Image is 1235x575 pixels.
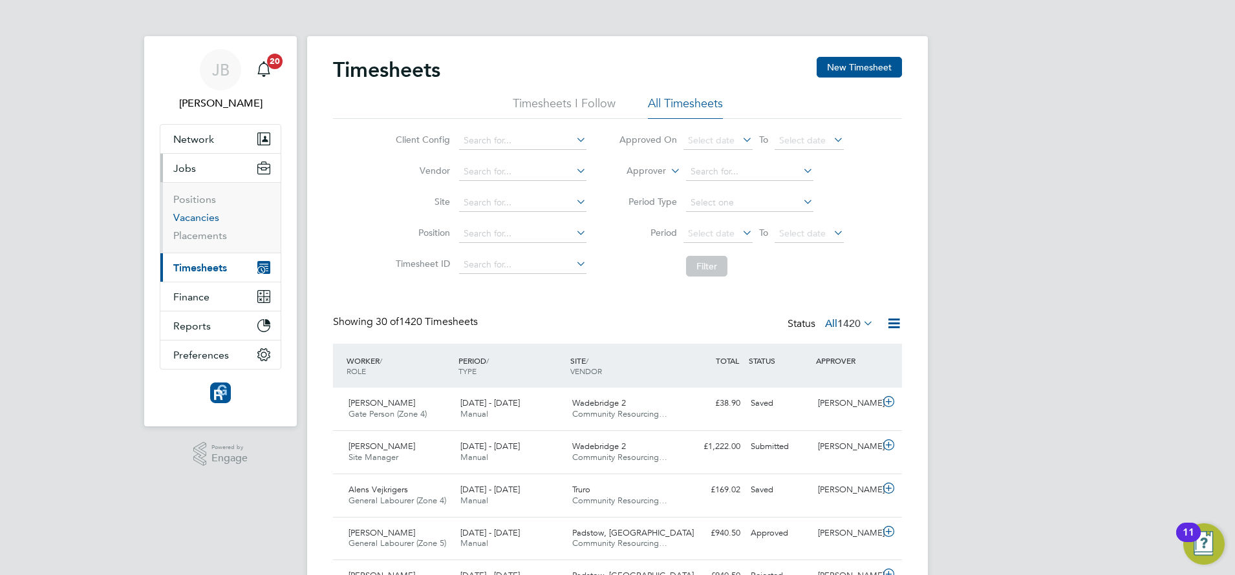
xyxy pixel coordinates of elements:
div: £940.50 [678,523,746,544]
div: APPROVER [813,349,880,372]
button: New Timesheet [817,57,902,78]
span: Jobs [173,162,196,174]
label: Approved On [619,134,677,145]
div: Approved [746,523,813,544]
input: Search for... [686,163,813,181]
div: [PERSON_NAME] [813,479,880,501]
button: Timesheets [160,253,281,282]
span: Community Resourcing… [572,452,667,463]
span: Wadebridge 2 [572,397,626,408]
span: Select date [688,227,735,239]
label: Timesheet ID [392,258,450,269]
span: 30 of [376,315,399,328]
button: Finance [160,282,281,311]
button: Jobs [160,154,281,182]
span: General Labourer (Zone 5) [349,538,446,549]
h2: Timesheets [333,57,440,83]
span: 1420 Timesheets [376,315,478,328]
span: Manual [460,408,488,419]
span: [DATE] - [DATE] [460,441,520,452]
button: Reports [160,311,281,340]
nav: Main navigation [144,36,297,426]
span: 1420 [837,317,861,330]
div: Status [788,315,876,333]
span: [DATE] - [DATE] [460,484,520,495]
div: Submitted [746,436,813,457]
span: Community Resourcing… [572,538,667,549]
input: Search for... [459,163,586,181]
div: Jobs [160,182,281,253]
input: Search for... [459,225,586,243]
span: [DATE] - [DATE] [460,527,520,538]
span: JB [212,61,230,78]
input: Search for... [459,194,586,212]
span: Wadebridge 2 [572,441,626,452]
span: Reports [173,320,211,332]
span: [PERSON_NAME] [349,397,415,408]
span: / [380,355,382,366]
a: JB[PERSON_NAME] [160,49,281,111]
span: Timesheets [173,262,227,274]
span: ROLE [347,366,366,376]
span: Select date [779,134,826,146]
label: Site [392,196,450,207]
span: [PERSON_NAME] [349,527,415,538]
span: Powered by [211,442,248,453]
span: Community Resourcing… [572,408,667,419]
label: Client Config [392,134,450,145]
span: To [755,224,772,241]
span: TYPE [458,366,477,376]
div: 11 [1183,532,1194,549]
div: £38.90 [678,393,746,414]
label: Period [619,227,677,238]
label: Position [392,227,450,238]
span: / [486,355,489,366]
input: Select one [686,194,813,212]
div: Saved [746,479,813,501]
button: Filter [686,256,727,277]
span: Manual [460,452,488,463]
label: Approver [608,165,666,178]
span: [PERSON_NAME] [349,441,415,452]
span: 20 [267,54,283,69]
span: Select date [688,134,735,146]
div: PERIOD [455,349,567,382]
span: VENDOR [570,366,602,376]
a: Positions [173,193,216,205]
span: [DATE] - [DATE] [460,397,520,408]
span: Joe Belsten [160,96,281,111]
span: Network [173,133,214,145]
button: Open Resource Center, 11 new notifications [1183,523,1225,565]
button: Network [160,125,281,153]
span: Finance [173,291,209,303]
div: STATUS [746,349,813,372]
img: resourcinggroup-logo-retina.png [210,382,231,403]
input: Search for... [459,132,586,150]
span: Select date [779,227,826,239]
div: Showing [333,315,480,329]
a: Vacancies [173,211,219,224]
span: / [586,355,588,366]
a: Go to home page [160,382,281,403]
div: SITE [567,349,679,382]
span: Engage [211,453,248,464]
span: Site Manager [349,452,398,463]
div: £1,222.00 [678,436,746,457]
div: WORKER [343,349,455,382]
li: Timesheets I Follow [513,96,616,119]
input: Search for... [459,256,586,274]
div: £169.02 [678,479,746,501]
span: General Labourer (Zone 4) [349,495,446,506]
div: [PERSON_NAME] [813,393,880,414]
span: Truro [572,484,590,495]
a: Placements [173,229,227,242]
span: To [755,131,772,148]
span: Manual [460,538,488,549]
a: Powered byEngage [193,442,248,466]
div: Saved [746,393,813,414]
div: [PERSON_NAME] [813,523,880,544]
span: Gate Person (Zone 4) [349,408,427,419]
span: Alens Vejkrigers [349,484,408,495]
label: Vendor [392,165,450,176]
label: Period Type [619,196,677,207]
